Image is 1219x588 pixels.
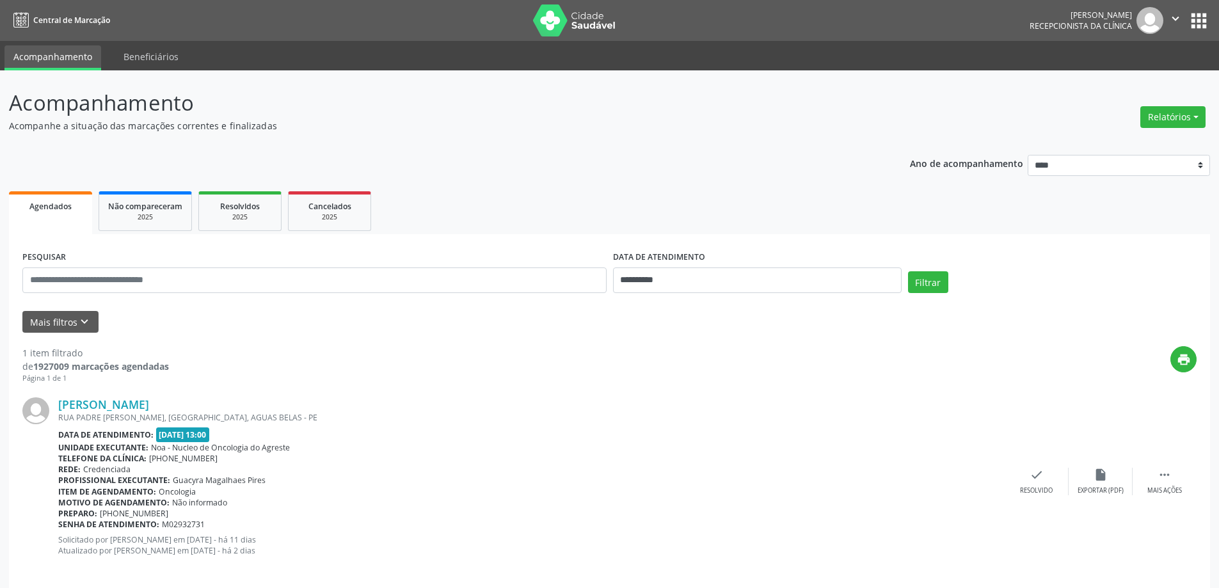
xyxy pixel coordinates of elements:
[1147,486,1182,495] div: Mais ações
[58,534,1005,556] p: Solicitado por [PERSON_NAME] em [DATE] - há 11 dias Atualizado por [PERSON_NAME] em [DATE] - há 2...
[1163,7,1188,34] button: 
[22,346,169,360] div: 1 item filtrado
[1030,20,1132,31] span: Recepcionista da clínica
[33,360,169,372] strong: 1927009 marcações agendadas
[58,497,170,508] b: Motivo de agendamento:
[58,519,159,530] b: Senha de atendimento:
[9,119,850,132] p: Acompanhe a situação das marcações correntes e finalizadas
[22,360,169,373] div: de
[58,464,81,475] b: Rede:
[1168,12,1183,26] i: 
[1140,106,1206,128] button: Relatórios
[4,45,101,70] a: Acompanhamento
[1177,353,1191,367] i: print
[115,45,187,68] a: Beneficiários
[298,212,362,222] div: 2025
[208,212,272,222] div: 2025
[910,155,1023,171] p: Ano de acompanhamento
[29,201,72,212] span: Agendados
[159,486,196,497] span: Oncologia
[162,519,205,530] span: M02932731
[1020,486,1053,495] div: Resolvido
[1136,7,1163,34] img: img
[1078,486,1124,495] div: Exportar (PDF)
[22,373,169,384] div: Página 1 de 1
[58,397,149,411] a: [PERSON_NAME]
[1094,468,1108,482] i: insert_drive_file
[100,508,168,519] span: [PHONE_NUMBER]
[58,412,1005,423] div: RUA PADRE [PERSON_NAME], [GEOGRAPHIC_DATA], AGUAS BELAS - PE
[22,397,49,424] img: img
[58,475,170,486] b: Profissional executante:
[173,475,266,486] span: Guacyra Magalhaes Pires
[77,315,92,329] i: keyboard_arrow_down
[1158,468,1172,482] i: 
[1030,10,1132,20] div: [PERSON_NAME]
[1170,346,1197,372] button: print
[1188,10,1210,32] button: apps
[58,453,147,464] b: Telefone da clínica:
[220,201,260,212] span: Resolvidos
[156,427,210,442] span: [DATE] 13:00
[58,429,154,440] b: Data de atendimento:
[83,464,131,475] span: Credenciada
[22,248,66,267] label: PESQUISAR
[9,10,110,31] a: Central de Marcação
[33,15,110,26] span: Central de Marcação
[613,248,705,267] label: DATA DE ATENDIMENTO
[22,311,99,333] button: Mais filtroskeyboard_arrow_down
[58,508,97,519] b: Preparo:
[108,201,182,212] span: Não compareceram
[108,212,182,222] div: 2025
[149,453,218,464] span: [PHONE_NUMBER]
[308,201,351,212] span: Cancelados
[172,497,227,508] span: Não informado
[908,271,948,293] button: Filtrar
[58,442,148,453] b: Unidade executante:
[151,442,290,453] span: Noa - Nucleo de Oncologia do Agreste
[9,87,850,119] p: Acompanhamento
[58,486,156,497] b: Item de agendamento:
[1030,468,1044,482] i: check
